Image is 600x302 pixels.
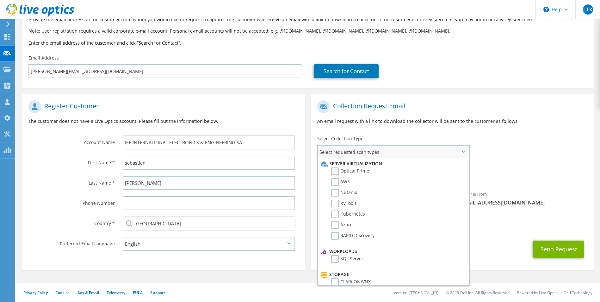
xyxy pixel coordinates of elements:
[319,160,465,167] li: Server Virtualization
[517,290,592,295] li: Powered by Live Optics, a Dell Technology
[77,290,99,295] a: Ads & Email
[28,100,295,113] h1: Register Customer
[331,200,357,207] label: RVTools
[331,167,369,175] label: Optical Prime
[533,241,584,258] button: Send Request
[446,290,510,295] li: © 2025 Dell Inc. All Rights Reserved
[28,16,587,23] p: Provide the email address of the customer from whom you would like to request a capture. The cust...
[317,100,584,113] h1: Collection Request Email
[311,187,452,209] div: To
[331,189,357,197] label: Nutanix
[583,4,593,15] span: LTK
[28,237,115,247] label: Preferred Email Language
[318,146,468,158] span: Select requested scan types
[331,278,371,286] label: CLARiiON/VNX
[311,161,593,184] div: Requested Collections
[452,187,594,209] div: Sender & From
[23,290,48,295] a: Privacy Policy
[543,7,549,12] svg: \n
[28,217,115,227] label: Country *
[394,290,438,295] li: Version: [TECHNICAL_ID]
[28,118,298,125] p: The customer does not have a Live Optics account. Please fill out the information below.
[317,135,363,142] label: Select Collection Type
[331,211,365,218] label: Kubernetes
[55,290,70,295] a: Cookies
[331,232,374,240] label: RAPID Discovery
[28,156,115,166] label: First Name *
[317,118,587,125] p: An email request with a link to download the collector will be sent to the customer as follows.
[28,196,115,206] label: Phone Number
[107,290,125,295] a: Telemetry
[150,290,165,295] a: Support
[331,255,363,263] label: SQL Server
[28,55,59,61] label: Email Address
[331,221,353,229] label: Azure
[133,290,143,295] a: EULA
[459,199,587,206] span: [EMAIL_ADDRESS][DOMAIN_NAME]
[28,28,587,35] p: Note: User registration requires a valid corporate e-mail account. Personal e-mail accounts will ...
[314,64,379,78] a: Search for Contact
[331,178,350,186] label: AWS
[311,212,593,234] div: CC & Reply To
[28,176,115,186] label: Last Name *
[319,248,465,255] li: Workloads
[319,271,465,278] li: Storage
[28,135,115,146] label: Account Name
[28,39,587,46] h3: Enter the email address of the customer and click “Search for Contact”.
